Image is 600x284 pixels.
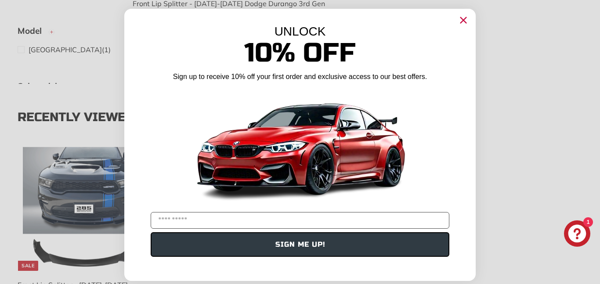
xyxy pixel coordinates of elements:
[151,212,449,229] input: YOUR EMAIL
[190,85,410,209] img: Banner showing BMW 4 Series Body kit
[151,232,449,257] button: SIGN ME UP!
[561,220,593,249] inbox-online-store-chat: Shopify online store chat
[244,37,356,69] span: 10% Off
[275,25,326,38] span: UNLOCK
[456,13,470,27] button: Close dialog
[173,73,427,80] span: Sign up to receive 10% off your first order and exclusive access to our best offers.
